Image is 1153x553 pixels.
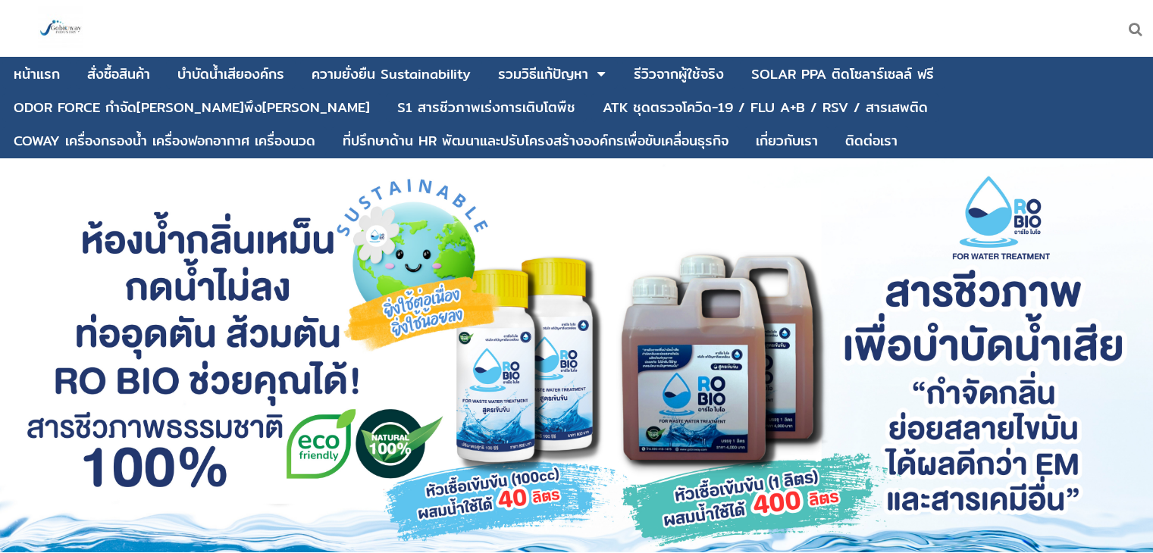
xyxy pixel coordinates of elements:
[14,101,370,114] div: ODOR FORCE กำจัด[PERSON_NAME]พึง[PERSON_NAME]
[312,60,471,89] a: ความยั่งยืน Sustainability
[845,127,898,155] a: ติดต่อเรา
[634,67,724,81] div: รีวิวจากผู้ใช้จริง
[177,60,284,89] a: บําบัดน้ำเสียองค์กร
[14,134,315,148] div: COWAY เครื่องกรองน้ำ เครื่องฟอกอากาศ เครื่องนวด
[14,127,315,155] a: COWAY เครื่องกรองน้ำ เครื่องฟอกอากาศ เครื่องนวด
[603,101,928,114] div: ATK ชุดตรวจโควิด-19 / FLU A+B / RSV / สารเสพติด
[498,60,588,89] a: รวมวิธีแก้ปัญหา
[87,60,150,89] a: สั่งซื้อสินค้า
[603,93,928,122] a: ATK ชุดตรวจโควิด-19 / FLU A+B / RSV / สารเสพติด
[14,93,370,122] a: ODOR FORCE กำจัด[PERSON_NAME]พึง[PERSON_NAME]
[14,60,60,89] a: หน้าแรก
[751,60,934,89] a: SOLAR PPA ติดโซลาร์เซลล์ ฟรี
[397,93,575,122] a: S1 สารชีวภาพเร่งการเติบโตพืช
[498,67,588,81] div: รวมวิธีแก้ปัญหา
[397,101,575,114] div: S1 สารชีวภาพเร่งการเติบโตพืช
[751,67,934,81] div: SOLAR PPA ติดโซลาร์เซลล์ ฟรี
[634,60,724,89] a: รีวิวจากผู้ใช้จริง
[312,67,471,81] div: ความยั่งยืน Sustainability
[845,134,898,148] div: ติดต่อเรา
[38,6,83,52] img: large-1644130236041.jpg
[756,134,818,148] div: เกี่ยวกับเรา
[87,67,150,81] div: สั่งซื้อสินค้า
[343,127,728,155] a: ที่ปรึกษาด้าน HR พัฒนาและปรับโครงสร้างองค์กรเพื่อขับเคลื่อนธุรกิจ
[177,67,284,81] div: บําบัดน้ำเสียองค์กร
[14,67,60,81] div: หน้าแรก
[756,127,818,155] a: เกี่ยวกับเรา
[343,134,728,148] div: ที่ปรึกษาด้าน HR พัฒนาและปรับโครงสร้างองค์กรเพื่อขับเคลื่อนธุรกิจ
